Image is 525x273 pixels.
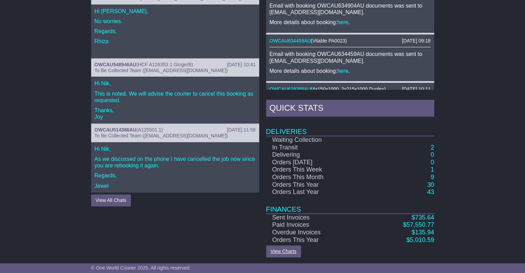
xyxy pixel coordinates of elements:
a: $57,550.77 [403,221,434,228]
span: 5,010.59 [410,236,434,243]
td: Finances [266,196,434,214]
td: In Transit [266,144,368,152]
a: 0 [430,151,434,158]
span: 135.94 [415,229,434,236]
div: [DATE] 10:11 [402,86,430,92]
a: $135.94 [411,229,434,236]
a: $5,010.59 [406,236,434,243]
p: Jewel [95,183,256,189]
td: Waiting Collection [266,136,368,144]
a: OWCAU629388AU [270,86,311,92]
td: Overdue Invoices [266,229,368,236]
a: 2 [430,144,434,151]
a: OWCAU514386AU [95,127,136,133]
p: This is noted. We will advise the courier to cancel this booking as requested. [95,90,256,104]
div: Quick Stats [266,100,434,118]
div: ( ) [95,62,256,68]
p: Regards, [95,172,256,179]
td: Orders Last Year [266,188,368,196]
a: here [337,68,348,74]
p: No worries. [95,18,256,25]
td: Orders This Year [266,236,368,244]
a: OWCAU634459AU [270,38,311,43]
td: Delivering [266,151,368,159]
p: More details about booking: . [270,68,431,74]
div: ( ) [95,127,256,133]
p: Email with booking OWCAU634904AU documents was sent to [EMAIL_ADDRESS][DOMAIN_NAME]. [270,2,431,16]
td: Orders This Year [266,181,368,189]
p: Regards, [95,28,256,35]
p: Hi [PERSON_NAME], [95,8,256,14]
a: View Charts [266,245,301,257]
div: [DATE] 10:41 [227,62,255,68]
a: 30 [427,181,434,188]
td: Orders [DATE] [266,159,368,166]
div: [DATE] 11:58 [227,127,255,133]
span: 57,550.77 [406,221,434,228]
p: Hi Nik, [95,146,256,152]
p: As we discussed on the phone I have cancelled the job now since you are rebooking it again. [95,156,256,169]
div: ( ) [270,86,431,92]
span: A125501 1 [138,127,162,133]
td: Deliveries [266,118,434,136]
p: Rhiza [95,38,256,45]
td: Sent Invoices [266,214,368,222]
span: 735.64 [415,214,434,221]
span: 4x150x1000, 2x215x1000 Duplex [312,86,384,92]
p: Hi Nik, [95,80,256,87]
a: $735.64 [411,214,434,221]
td: Paid Invoices [266,221,368,229]
span: To Be Collected Team ([EMAIL_ADDRESS][DOMAIN_NAME]) [95,133,228,138]
span: To Be Collected Team ([EMAIL_ADDRESS][DOMAIN_NAME]) [95,68,228,73]
a: 9 [430,174,434,181]
a: OWCAU548946AU [95,62,136,67]
a: 0 [430,159,434,166]
p: Email with booking OWCAU634459AU documents was sent to [EMAIL_ADDRESS][DOMAIN_NAME]. [270,51,431,64]
a: here [337,19,348,25]
td: Orders This Week [266,166,368,174]
span: Vitable PA0023 [312,38,345,43]
span: © One World Courier 2025. All rights reserved. [91,265,191,271]
div: ( ) [270,38,431,44]
a: 43 [427,188,434,195]
p: Thanks, Joy [95,107,256,120]
a: 1 [430,166,434,173]
div: [DATE] 09:18 [402,38,430,44]
span: HCF A126353 1 GingerB [138,62,192,67]
td: Orders This Month [266,174,368,181]
button: View All Chats [91,194,131,206]
p: More details about booking: . [270,19,431,26]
